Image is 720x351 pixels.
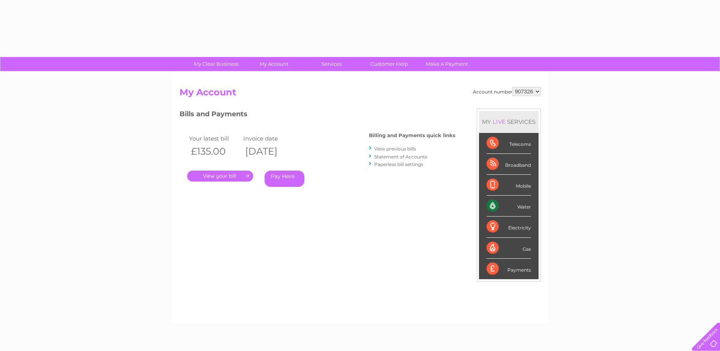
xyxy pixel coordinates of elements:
[416,57,478,71] a: Make A Payment
[265,171,304,187] a: Pay Here
[487,196,531,217] div: Water
[300,57,363,71] a: Services
[187,144,242,159] th: £135.00
[374,146,416,152] a: View previous bills
[241,144,296,159] th: [DATE]
[185,57,247,71] a: My Clear Business
[358,57,421,71] a: Customer Help
[374,154,427,160] a: Statement of Accounts
[374,161,423,167] a: Paperless bill settings
[479,111,539,133] div: MY SERVICES
[180,87,541,101] h2: My Account
[491,118,507,125] div: LIVE
[243,57,305,71] a: My Account
[187,171,253,182] a: .
[187,133,242,144] td: Your latest bill
[473,87,541,96] div: Account number
[487,217,531,237] div: Electricity
[487,154,531,175] div: Broadband
[487,238,531,259] div: Gas
[487,175,531,196] div: Mobile
[487,259,531,279] div: Payments
[180,109,455,122] h3: Bills and Payments
[241,133,296,144] td: Invoice date
[369,133,455,138] h4: Billing and Payments quick links
[487,133,531,154] div: Telecoms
